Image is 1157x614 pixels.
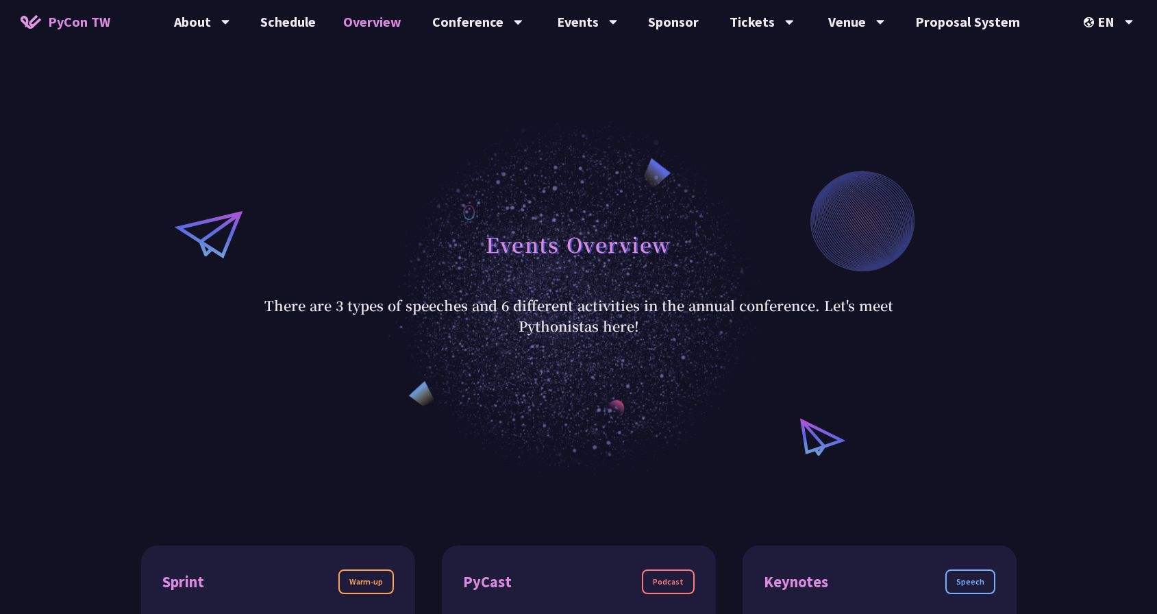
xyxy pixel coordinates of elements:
img: Home icon of PyCon TW 2025 [21,15,41,29]
div: Sprint [162,570,204,594]
div: PyCast [463,570,512,594]
div: Speech [945,569,995,594]
h1: Events Overview [486,223,671,265]
p: There are 3 types of speeches and 6 different activities in the annual conference. Let's meet Pyt... [260,295,897,336]
a: PyCon TW [7,5,124,39]
img: Locale Icon [1084,17,1097,27]
span: PyCon TW [48,12,110,32]
div: Keynotes [764,570,828,594]
div: Podcast [642,569,695,594]
div: Warm-up [338,569,394,594]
